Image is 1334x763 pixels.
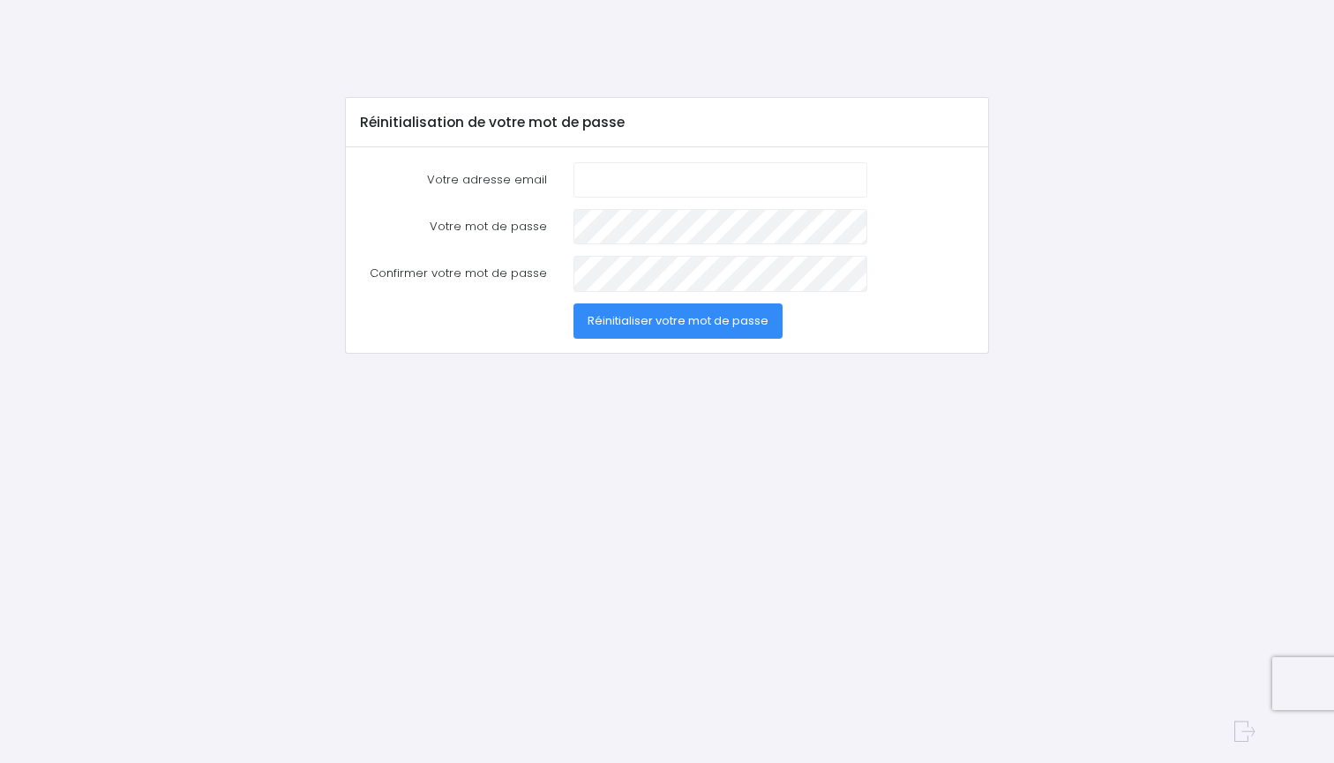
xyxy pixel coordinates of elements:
[347,209,560,244] label: Votre mot de passe
[347,162,560,198] label: Votre adresse email
[347,256,560,291] label: Confirmer votre mot de passe
[573,303,783,339] button: Réinitialiser votre mot de passe
[588,312,768,329] span: Réinitialiser votre mot de passe
[346,98,988,147] div: Réinitialisation de votre mot de passe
